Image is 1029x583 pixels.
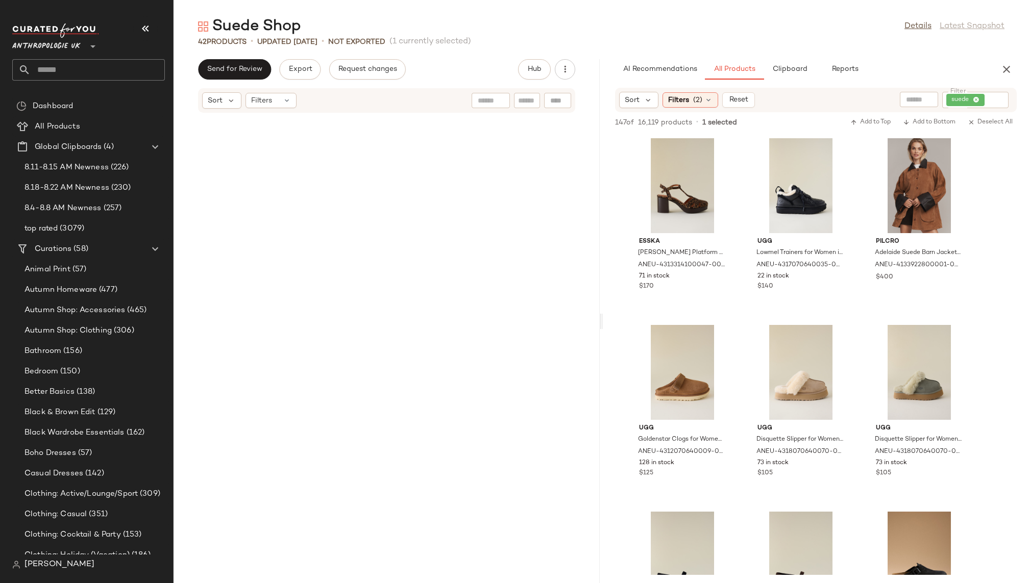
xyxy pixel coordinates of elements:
[198,21,208,32] img: svg%3e
[24,284,97,296] span: Autumn Homeware
[757,459,789,468] span: 73 in stock
[639,237,726,246] span: Esska
[112,325,134,337] span: (306)
[208,95,223,106] span: Sort
[24,202,102,214] span: 8.4-8.8 AM Newness
[876,469,891,478] span: $105
[109,182,131,194] span: (230)
[749,325,852,420] img: 4318070640070_016_e
[639,424,726,433] span: UGG
[899,116,960,129] button: Add to Bottom
[24,427,125,439] span: Black Wardrobe Essentials
[24,182,109,194] span: 8.18-8.22 AM Newness
[757,272,789,281] span: 22 in stock
[757,424,844,433] span: UGG
[198,38,207,46] span: 42
[756,261,843,270] span: ANEU-4317070640035-000-001
[207,65,262,73] span: Send for Review
[668,95,689,106] span: Filters
[24,345,61,357] span: Bathroom
[24,529,121,541] span: Clothing: Cocktail & Party
[631,138,734,233] img: 4313314100047_000_e
[868,138,971,233] img: 4133922800001_025_b
[24,549,130,561] span: Clothing: Holiday (Vacation)
[83,468,104,479] span: (142)
[35,141,102,153] span: Global Clipboards
[12,23,99,38] img: cfy_white_logo.C9jOOHJF.svg
[722,92,755,108] button: Reset
[850,119,891,126] span: Add to Top
[24,386,75,398] span: Better Basics
[257,37,317,47] p: updated [DATE]
[329,59,406,80] button: Request changes
[639,459,674,468] span: 128 in stock
[757,237,844,246] span: UGG
[527,65,542,73] span: Hub
[951,95,973,105] span: suede
[638,435,725,444] span: Goldenstar Clogs for Women in [PERSON_NAME]/Suede, Size 38 by UGG at Anthropologie
[138,488,160,500] span: (309)
[639,282,654,291] span: $170
[756,447,843,457] span: ANEU-4318070640070-000-016
[756,248,843,258] span: Lowmel Trainers for Women in Black, Polyester/Mesh/EVA, Size 40 by UGG at Anthropologie
[623,65,697,73] span: AI Recommendations
[876,237,963,246] span: Pilcro
[24,407,95,418] span: Black & Brown Edit
[772,65,807,73] span: Clipboard
[389,36,471,48] span: (1 currently selected)
[24,509,87,520] span: Clothing: Casual
[61,345,82,357] span: (156)
[125,305,146,316] span: (465)
[251,95,272,106] span: Filters
[130,549,151,561] span: (186)
[322,36,324,48] span: •
[70,264,87,275] span: (57)
[33,100,73,112] span: Dashboard
[638,447,725,457] span: ANEU-4312070640009-000-026
[338,65,397,73] span: Request changes
[102,141,113,153] span: (4)
[728,96,748,104] span: Reset
[518,59,551,80] button: Hub
[35,243,71,255] span: Curations
[831,65,858,73] span: Reports
[625,95,640,106] span: Sort
[639,272,670,281] span: 71 in stock
[58,223,84,235] span: (3079)
[279,59,321,80] button: Export
[24,223,58,235] span: top rated
[109,162,129,173] span: (226)
[95,407,116,418] span: (129)
[876,459,907,468] span: 73 in stock
[714,65,755,73] span: All Products
[693,95,702,106] span: (2)
[757,469,773,478] span: $105
[757,282,773,291] span: $140
[24,366,58,377] span: Bedroom
[631,325,734,420] img: 4312070640009_026_e
[638,261,725,270] span: ANEU-4313314100047-000-000
[24,447,76,459] span: Boho Dresses
[71,243,88,255] span: (58)
[198,16,301,37] div: Suede Shop
[24,559,94,571] span: [PERSON_NAME]
[968,119,1013,126] span: Deselect All
[75,386,95,398] span: (138)
[102,202,122,214] span: (257)
[198,59,271,80] button: Send for Review
[97,284,117,296] span: (477)
[702,117,737,128] span: 1 selected
[58,366,80,377] span: (150)
[12,35,81,53] span: Anthropologie UK
[125,427,145,439] span: (162)
[904,20,932,33] a: Details
[121,529,142,541] span: (153)
[696,118,698,127] span: •
[24,488,138,500] span: Clothing: Active/Lounge/Sport
[875,261,962,270] span: ANEU-4133922800001-000-025
[876,424,963,433] span: UGG
[868,325,971,420] img: 4318070640070_031_e
[288,65,312,73] span: Export
[24,162,109,173] span: 8.11-8.15 AM Newness
[615,117,634,128] span: 147 of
